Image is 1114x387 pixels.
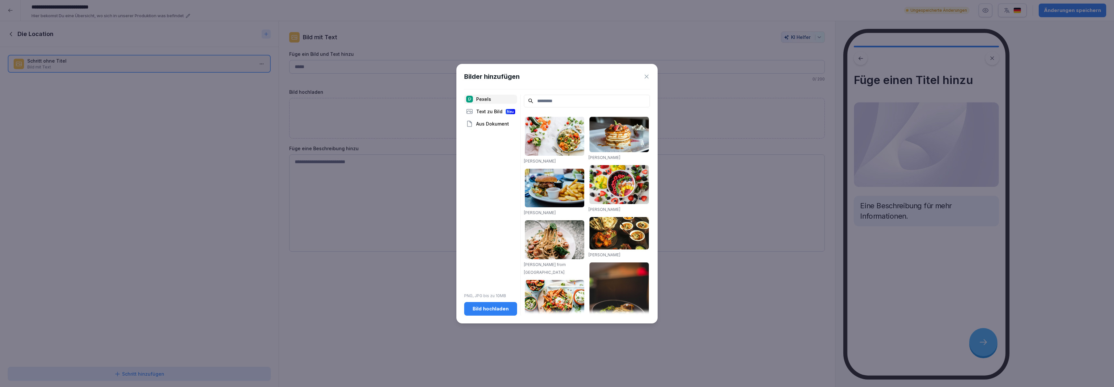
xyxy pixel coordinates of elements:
img: pexels.png [466,96,473,103]
img: pexels-photo-70497.jpeg [525,169,584,208]
img: pexels-photo-1640772.jpeg [525,280,584,324]
a: [PERSON_NAME] [588,155,620,160]
div: Neu [506,109,515,114]
div: Bild hochladen [469,305,512,312]
a: [PERSON_NAME] from [GEOGRAPHIC_DATA] [524,262,566,275]
img: pexels-photo-842571.jpeg [589,262,649,353]
a: [PERSON_NAME] [524,210,556,215]
a: [PERSON_NAME] [524,159,556,163]
img: pexels-photo-958545.jpeg [589,217,649,249]
img: pexels-photo-1640777.jpeg [525,117,584,156]
a: [PERSON_NAME] [588,207,620,212]
div: Text zu Bild [464,107,517,116]
a: [PERSON_NAME] [588,252,620,257]
h1: Bilder hinzufügen [464,72,520,81]
img: pexels-photo-1099680.jpeg [589,165,649,204]
div: Pexels [464,95,517,104]
p: PNG, JPG bis zu 10MB [464,293,517,299]
img: pexels-photo-1279330.jpeg [525,220,584,259]
div: Aus Dokument [464,119,517,128]
button: Bild hochladen [464,302,517,316]
img: pexels-photo-376464.jpeg [589,117,649,152]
